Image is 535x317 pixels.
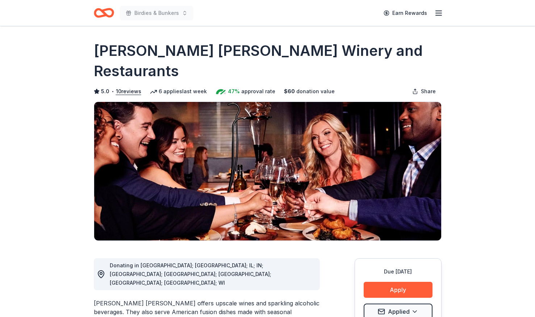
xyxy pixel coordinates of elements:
[116,87,141,96] button: 10reviews
[406,84,442,99] button: Share
[94,41,442,81] h1: [PERSON_NAME] [PERSON_NAME] Winery and Restaurants
[228,87,240,96] span: 47%
[101,87,109,96] span: 5.0
[379,7,431,20] a: Earn Rewards
[94,4,114,21] a: Home
[284,87,295,96] span: $ 60
[94,102,441,240] img: Image for Cooper's Hawk Winery and Restaurants
[364,282,432,298] button: Apply
[110,262,271,286] span: Donating in [GEOGRAPHIC_DATA]; [GEOGRAPHIC_DATA]; IL; IN; [GEOGRAPHIC_DATA]; [GEOGRAPHIC_DATA]; [...
[120,6,193,20] button: Birdies & Bunkers
[421,87,436,96] span: Share
[388,307,410,316] span: Applied
[111,88,114,94] span: •
[150,87,207,96] div: 6 applies last week
[296,87,335,96] span: donation value
[134,9,179,17] span: Birdies & Bunkers
[364,267,432,276] div: Due [DATE]
[241,87,275,96] span: approval rate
